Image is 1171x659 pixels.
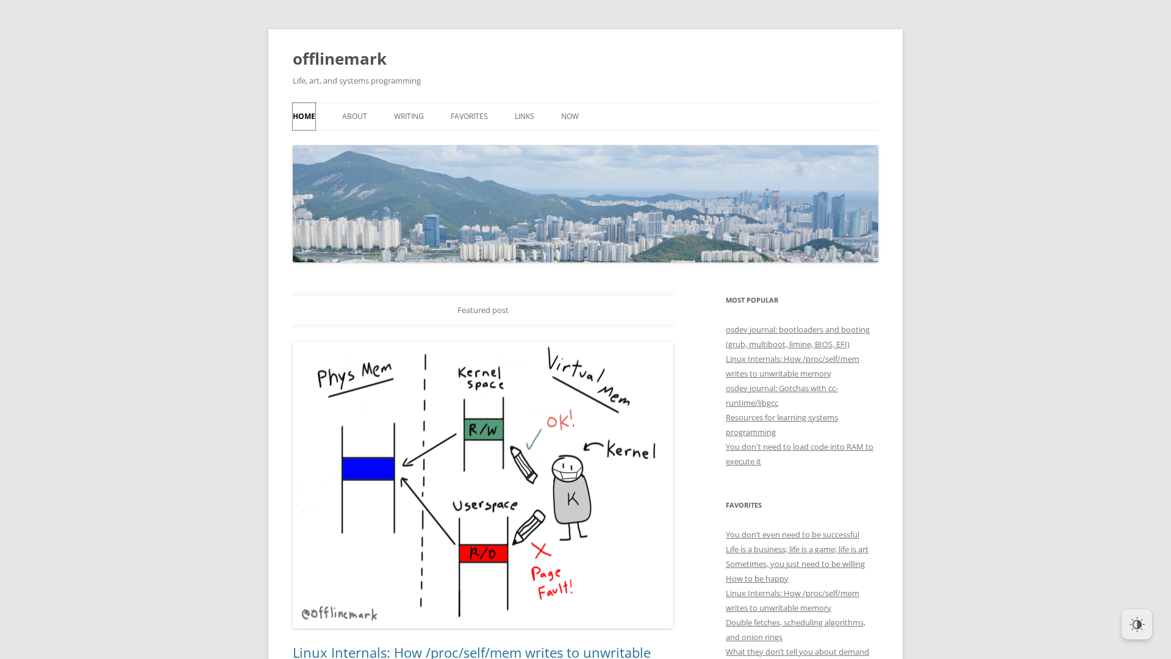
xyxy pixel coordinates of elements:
h3: Most Popular [726,293,878,308]
a: osdev journal: bootloaders and booting (grub, multiboot, limine, BIOS, EFI) [726,324,870,350]
a: Life is a business; life is a game; life is art [726,544,868,555]
a: osdev journal: Gotchas with cc-runtime/libgcc [726,383,838,408]
a: You don't need to load code into RAM to execute it [726,441,873,467]
a: offlinemark [293,44,387,73]
a: About [342,103,367,130]
a: Resources for learning systems programming [726,412,838,438]
a: Links [515,103,534,130]
a: Linux Internals: How /proc/self/mem writes to unwritable memory [726,353,859,379]
a: Now [561,103,579,130]
a: How to be happy [726,573,789,584]
a: Favorites [451,103,488,130]
a: Double fetches, scheduling algorithms, and onion rings [726,617,865,643]
a: Writing [394,103,424,130]
a: Home [293,103,315,130]
h3: Favorites [726,498,878,513]
h2: Life, art, and systems programming [293,73,878,88]
a: You don’t even need to be successful [726,529,859,540]
a: Linux Internals: How /proc/self/mem writes to unwritable memory [726,588,859,613]
img: offlinemark [293,145,878,262]
a: Sometimes, you just need to be willing [726,558,865,569]
div: Featured post [293,293,674,327]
